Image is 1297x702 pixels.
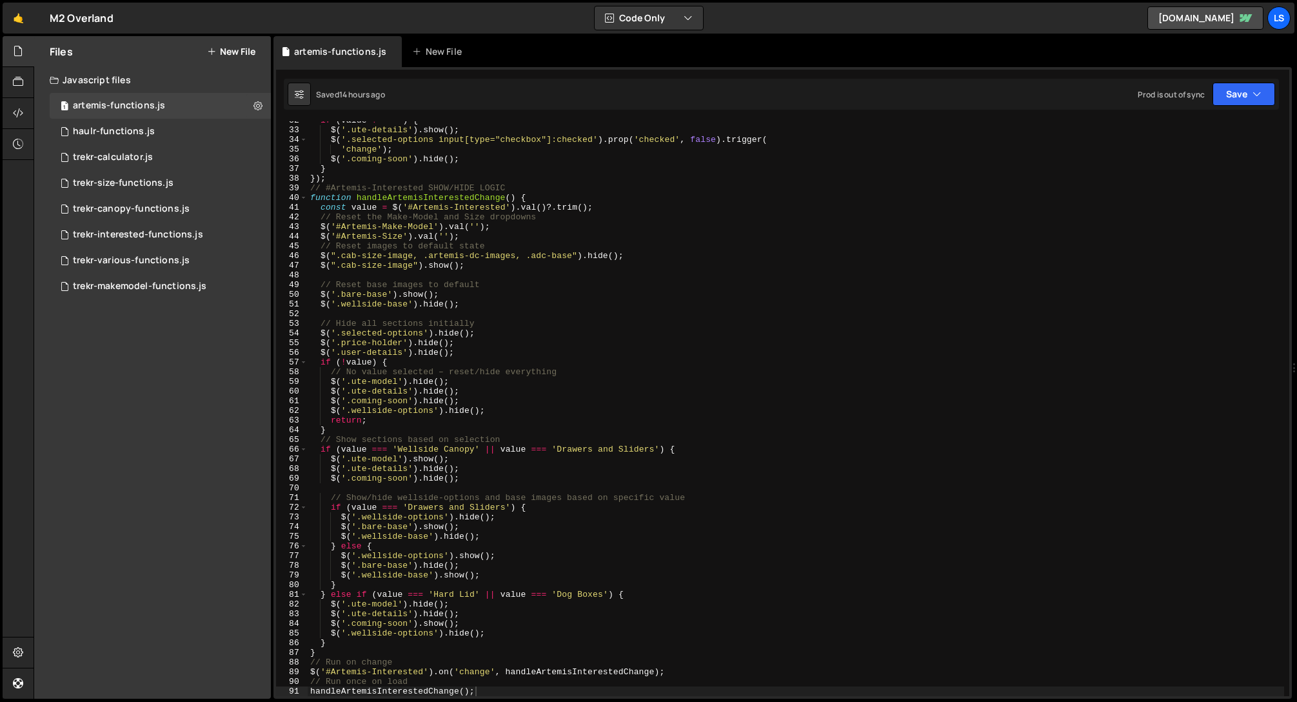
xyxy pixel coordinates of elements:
div: 68 [276,464,308,474]
div: 55 [276,338,308,348]
div: 58 [276,367,308,377]
div: 35 [276,145,308,154]
div: 11669/47070.js [50,170,271,196]
div: 86 [276,638,308,648]
div: 76 [276,541,308,551]
div: 11669/27653.js [50,145,271,170]
div: 53 [276,319,308,328]
div: 75 [276,532,308,541]
h2: Files [50,45,73,59]
div: trekr-interested-functions.js [73,229,203,241]
button: New File [207,46,255,57]
div: 41 [276,203,308,212]
div: 70 [276,483,308,493]
div: 11669/40542.js [50,119,271,145]
div: trekr-size-functions.js [73,177,173,189]
div: trekr-canopy-functions.js [73,203,190,215]
div: 42 [276,212,308,222]
div: 65 [276,435,308,445]
div: 38 [276,174,308,183]
div: 69 [276,474,308,483]
div: 89 [276,667,308,677]
div: 78 [276,561,308,570]
div: 79 [276,570,308,580]
div: 56 [276,348,308,357]
div: New File [412,45,466,58]
div: 11669/42207.js [50,93,271,119]
div: 61 [276,396,308,406]
div: 81 [276,590,308,599]
a: [DOMAIN_NAME] [1147,6,1263,30]
div: 48 [276,270,308,280]
div: 50 [276,290,308,299]
div: 91 [276,687,308,696]
div: haulr-functions.js [73,126,155,137]
div: 77 [276,551,308,561]
div: 90 [276,677,308,687]
div: 64 [276,425,308,435]
div: 71 [276,493,308,503]
div: 40 [276,193,308,203]
div: Javascript files [34,67,271,93]
div: 36 [276,154,308,164]
div: Prod is out of sync [1138,89,1205,100]
a: LS [1267,6,1291,30]
div: 85 [276,628,308,638]
div: 46 [276,251,308,261]
div: 11669/37341.js [50,248,271,274]
div: 43 [276,222,308,232]
button: Save [1213,83,1275,106]
div: artemis-functions.js [73,100,165,112]
div: 84 [276,619,308,628]
div: 82 [276,599,308,609]
div: 88 [276,657,308,667]
div: 11669/47072.js [50,196,271,222]
div: 44 [276,232,308,241]
div: 39 [276,183,308,193]
div: artemis-functions.js [294,45,386,58]
div: 33 [276,125,308,135]
div: 74 [276,522,308,532]
div: 59 [276,377,308,386]
div: 62 [276,406,308,416]
div: 47 [276,261,308,270]
div: 45 [276,241,308,251]
div: 66 [276,445,308,454]
div: 14 hours ago [339,89,385,100]
div: 83 [276,609,308,619]
div: trekr-makemodel-functions.js [73,281,206,292]
div: 11669/37446.js [50,274,271,299]
div: 57 [276,357,308,367]
div: 34 [276,135,308,145]
div: 54 [276,328,308,338]
div: 49 [276,280,308,290]
div: 67 [276,454,308,464]
div: 63 [276,416,308,425]
div: 60 [276,386,308,396]
div: 80 [276,580,308,590]
div: 51 [276,299,308,309]
button: Code Only [595,6,703,30]
span: 1 [61,102,68,112]
div: Saved [316,89,385,100]
div: 11669/42694.js [50,222,271,248]
div: 52 [276,309,308,319]
div: 72 [276,503,308,512]
div: 37 [276,164,308,174]
div: trekr-calculator.js [73,152,153,163]
div: trekr-various-functions.js [73,255,190,266]
div: M2 Overland [50,10,114,26]
a: 🤙 [3,3,34,34]
div: 73 [276,512,308,522]
div: 87 [276,648,308,657]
